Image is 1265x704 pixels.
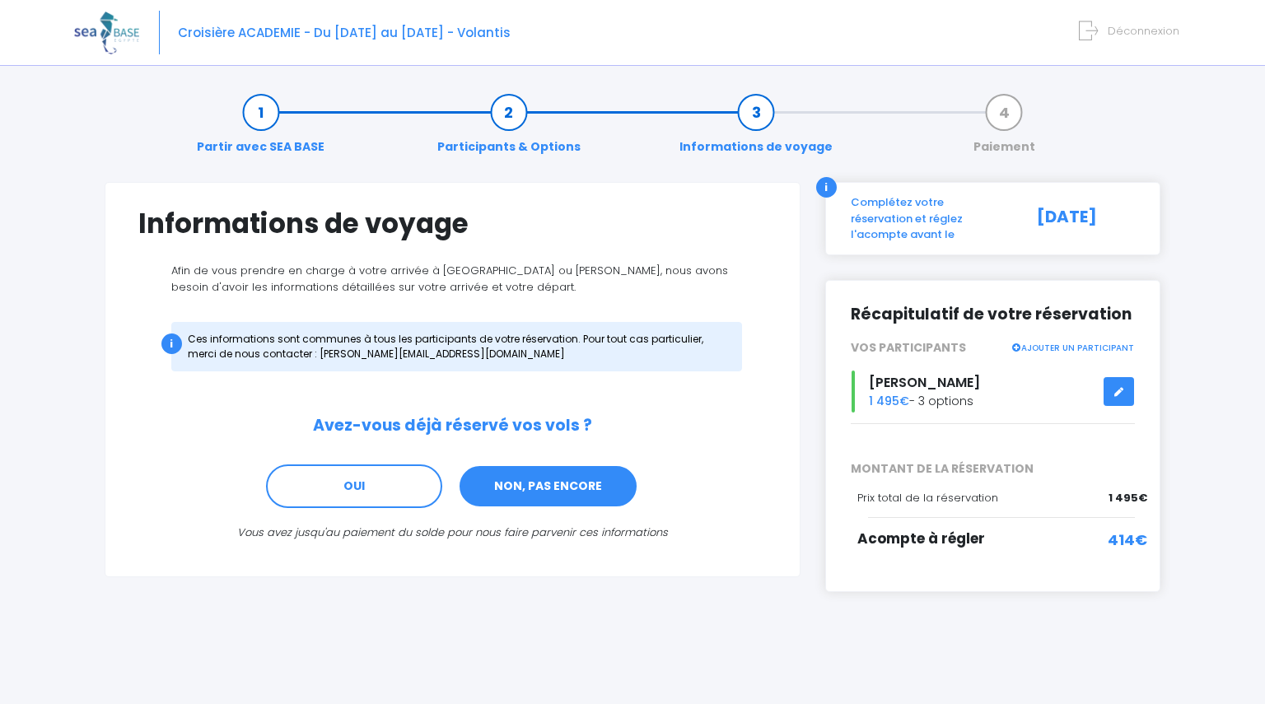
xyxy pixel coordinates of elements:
span: Croisière ACADEMIE - Du [DATE] au [DATE] - Volantis [178,24,511,41]
a: Partir avec SEA BASE [189,104,333,156]
span: 414€ [1108,529,1147,551]
span: [PERSON_NAME] [869,373,980,392]
span: 1 495€ [1109,490,1147,506]
div: Ces informations sont communes à tous les participants de votre réservation. Pour tout cas partic... [171,322,742,371]
div: Complétez votre réservation et réglez l'acompte avant le [838,194,1019,243]
a: Participants & Options [429,104,589,156]
span: Acompte à régler [857,529,985,548]
a: NON, PAS ENCORE [458,464,638,509]
div: VOS PARTICIPANTS [838,339,1148,357]
a: AJOUTER UN PARTICIPANT [1011,339,1135,354]
h2: Avez-vous déjà réservé vos vols ? [138,417,767,436]
a: Informations de voyage [671,104,841,156]
p: Afin de vous prendre en charge à votre arrivée à [GEOGRAPHIC_DATA] ou [PERSON_NAME], nous avons b... [138,263,767,295]
a: Paiement [965,104,1043,156]
div: - 3 options [838,371,1148,413]
span: MONTANT DE LA RÉSERVATION [838,460,1148,478]
h2: Récapitulatif de votre réservation [851,305,1136,324]
div: i [161,333,182,354]
a: OUI [266,464,442,509]
div: [DATE] [1019,194,1148,243]
span: Prix total de la réservation [857,490,998,506]
span: 1 495€ [869,393,909,409]
h1: Informations de voyage [138,207,767,240]
i: Vous avez jusqu'au paiement du solde pour nous faire parvenir ces informations [237,525,668,540]
span: Déconnexion [1108,23,1179,39]
div: i [816,177,837,198]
